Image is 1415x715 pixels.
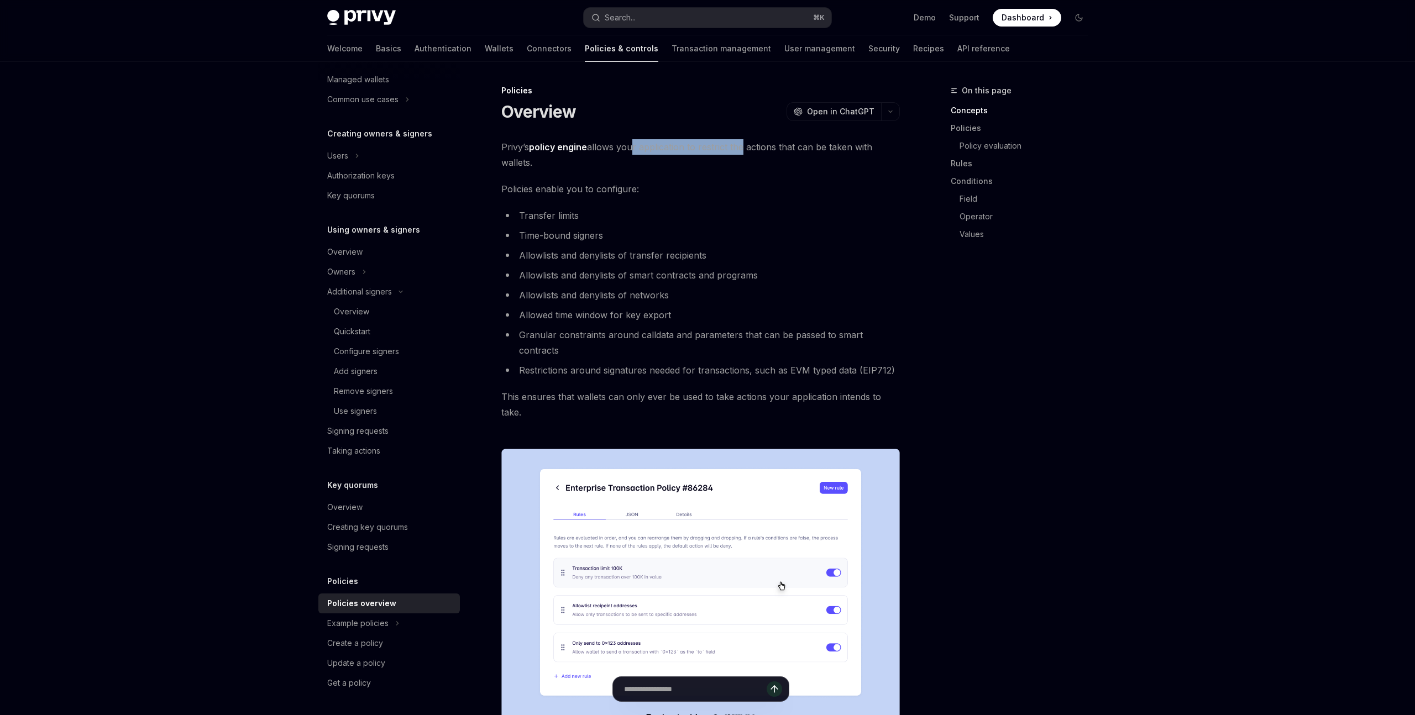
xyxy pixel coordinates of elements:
[501,307,900,323] li: Allowed time window for key export
[318,322,460,341] a: Quickstart
[951,119,1097,137] a: Policies
[951,172,1097,190] a: Conditions
[327,424,389,438] div: Signing requests
[672,35,771,62] a: Transaction management
[327,617,389,630] div: Example policies
[318,673,460,693] a: Get a policy
[318,282,460,302] button: Toggle Additional signers section
[784,35,855,62] a: User management
[501,248,900,263] li: Allowlists and denylists of transfer recipients
[318,613,460,633] button: Toggle Example policies section
[318,341,460,361] a: Configure signers
[951,155,1097,172] a: Rules
[334,385,393,398] div: Remove signers
[327,479,378,492] h5: Key quorums
[318,90,460,109] button: Toggle Common use cases section
[334,325,370,338] div: Quickstart
[327,656,385,670] div: Update a policy
[327,676,371,690] div: Get a policy
[318,146,460,166] button: Toggle Users section
[951,225,1097,243] a: Values
[327,223,420,236] h5: Using owners & signers
[327,93,399,106] div: Common use cases
[807,106,874,117] span: Open in ChatGPT
[327,575,358,588] h5: Policies
[327,501,363,514] div: Overview
[318,441,460,461] a: Taking actions
[951,190,1097,208] a: Field
[327,637,383,650] div: Create a policy
[327,149,348,162] div: Users
[376,35,401,62] a: Basics
[767,681,782,697] button: Send message
[327,444,380,458] div: Taking actions
[501,362,900,378] li: Restrictions around signatures needed for transactions, such as EVM typed data (EIP712)
[327,597,396,610] div: Policies overview
[334,404,377,418] div: Use signers
[318,401,460,421] a: Use signers
[327,189,375,202] div: Key quorums
[327,521,408,534] div: Creating key quorums
[501,327,900,358] li: Granular constraints around calldata and parameters that can be passed to smart contracts
[914,12,936,23] a: Demo
[605,11,636,24] div: Search...
[318,186,460,206] a: Key quorums
[949,12,979,23] a: Support
[501,139,900,170] span: Privy’s allows your application to restrict the actions that can be taken with wallets.
[993,9,1061,27] a: Dashboard
[1002,12,1044,23] span: Dashboard
[951,208,1097,225] a: Operator
[501,389,900,420] span: This ensures that wallets can only ever be used to take actions your application intends to take.
[318,537,460,557] a: Signing requests
[327,169,395,182] div: Authorization keys
[327,10,396,25] img: dark logo
[501,228,900,243] li: Time-bound signers
[327,540,389,554] div: Signing requests
[501,287,900,303] li: Allowlists and denylists of networks
[318,497,460,517] a: Overview
[318,262,460,282] button: Toggle Owners section
[501,208,900,223] li: Transfer limits
[501,267,900,283] li: Allowlists and denylists of smart contracts and programs
[327,127,432,140] h5: Creating owners & signers
[327,245,363,259] div: Overview
[318,242,460,262] a: Overview
[318,302,460,322] a: Overview
[318,421,460,441] a: Signing requests
[318,593,460,613] a: Policies overview
[813,13,825,22] span: ⌘ K
[327,265,355,278] div: Owners
[501,181,900,197] span: Policies enable you to configure:
[962,84,1012,97] span: On this page
[318,166,460,186] a: Authorization keys
[585,35,658,62] a: Policies & controls
[318,381,460,401] a: Remove signers
[1070,9,1088,27] button: Toggle dark mode
[334,345,399,358] div: Configure signers
[957,35,1010,62] a: API reference
[951,137,1097,155] a: Policy evaluation
[318,517,460,537] a: Creating key quorums
[334,365,378,378] div: Add signers
[485,35,513,62] a: Wallets
[951,102,1097,119] a: Concepts
[318,70,460,90] a: Managed wallets
[584,8,831,28] button: Open search
[501,102,576,122] h1: Overview
[529,141,587,153] strong: policy engine
[868,35,900,62] a: Security
[787,102,881,121] button: Open in ChatGPT
[327,35,363,62] a: Welcome
[624,677,767,701] input: Ask a question...
[318,361,460,381] a: Add signers
[318,653,460,673] a: Update a policy
[913,35,944,62] a: Recipes
[334,305,369,318] div: Overview
[327,73,389,86] div: Managed wallets
[501,85,900,96] div: Policies
[527,35,572,62] a: Connectors
[327,285,392,298] div: Additional signers
[415,35,471,62] a: Authentication
[318,633,460,653] a: Create a policy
